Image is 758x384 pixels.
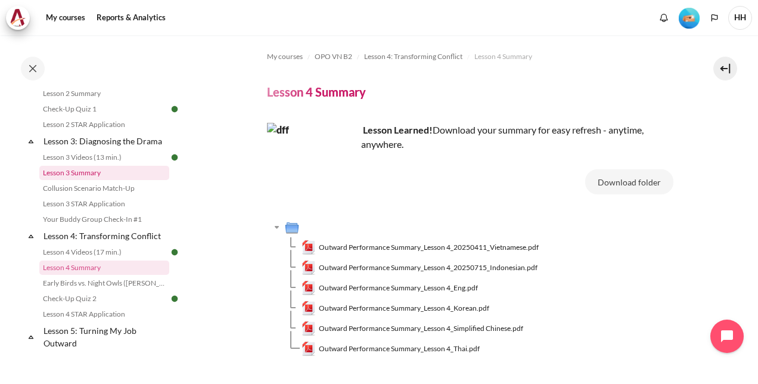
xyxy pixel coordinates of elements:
[474,51,532,62] span: Lesson 4 Summary
[267,123,673,151] p: Download your summary for easy refresh - anytime, anywhere.
[302,301,316,315] img: Outward Performance Summary_Lesson 4_Korean.pdf
[728,6,752,30] a: User menu
[39,166,169,180] a: Lesson 3 Summary
[267,123,356,212] img: dff
[39,197,169,211] a: Lesson 3 STAR Application
[267,49,303,64] a: My courses
[319,303,489,314] span: Outward Performance Summary_Lesson 4_Korean.pdf
[39,86,169,101] a: Lesson 2 Summary
[39,150,169,165] a: Lesson 3 Videos (13 min.)
[42,133,169,149] a: Lesson 3: Diagnosing the Drama
[302,261,538,275] a: Outward Performance Summary_Lesson 4_20250715_Indonesian.pdfOutward Performance Summary_Lesson 4_...
[315,51,352,62] span: OPO VN B2
[39,117,169,132] a: Lesson 2 STAR Application
[315,49,352,64] a: OPO VN B2
[319,283,478,293] span: Outward Performance Summary_Lesson 4_Eng.pdf
[319,343,480,354] span: Outward Performance Summary_Lesson 4_Thai.pdf
[39,102,169,116] a: Check-Up Quiz 1
[655,9,673,27] div: Show notification window with no new notifications
[267,84,366,100] h4: Lesson 4 Summary
[302,240,316,255] img: Outward Performance Summary_Lesson 4_20250411_Vietnamese.pdf
[302,321,524,336] a: Outward Performance Summary_Lesson 4_Simplified Chinese.pdfOutward Performance Summary_Lesson 4_S...
[169,152,180,163] img: Done
[728,6,752,30] span: HH
[42,6,89,30] a: My courses
[42,228,169,244] a: Lesson 4: Transforming Conflict
[679,7,700,29] div: Level #2
[39,245,169,259] a: Lesson 4 Videos (17 min.)
[364,49,462,64] a: Lesson 4: Transforming Conflict
[10,9,26,27] img: Architeck
[39,307,169,321] a: Lesson 4 STAR Application
[706,9,723,27] button: Languages
[302,342,316,356] img: Outward Performance Summary_Lesson 4_Thai.pdf
[39,276,169,290] a: Early Birds vs. Night Owls ([PERSON_NAME]'s Story)
[319,262,538,273] span: Outward Performance Summary_Lesson 4_20250715_Indonesian.pdf
[25,135,37,147] span: Collapse
[302,301,490,315] a: Outward Performance Summary_Lesson 4_Korean.pdfOutward Performance Summary_Lesson 4_Korean.pdf
[302,321,316,336] img: Outward Performance Summary_Lesson 4_Simplified Chinese.pdf
[169,104,180,114] img: Done
[674,7,704,29] a: Level #2
[302,281,479,295] a: Outward Performance Summary_Lesson 4_Eng.pdfOutward Performance Summary_Lesson 4_Eng.pdf
[679,8,700,29] img: Level #2
[169,247,180,258] img: Done
[39,292,169,306] a: Check-Up Quiz 2
[363,124,433,135] strong: Lesson Learned!
[364,51,462,62] span: Lesson 4: Transforming Conflict
[267,51,303,62] span: My courses
[474,49,532,64] a: Lesson 4 Summary
[319,242,539,253] span: Outward Performance Summary_Lesson 4_20250411_Vietnamese.pdf
[169,293,180,304] img: Done
[302,240,539,255] a: Outward Performance Summary_Lesson 4_20250411_Vietnamese.pdfOutward Performance Summary_Lesson 4_...
[319,323,523,334] span: Outward Performance Summary_Lesson 4_Simplified Chinese.pdf
[585,169,673,194] button: Download folder
[302,342,480,356] a: Outward Performance Summary_Lesson 4_Thai.pdfOutward Performance Summary_Lesson 4_Thai.pdf
[39,212,169,227] a: Your Buddy Group Check-In #1
[302,281,316,295] img: Outward Performance Summary_Lesson 4_Eng.pdf
[42,323,169,351] a: Lesson 5: Turning My Job Outward
[39,261,169,275] a: Lesson 4 Summary
[92,6,170,30] a: Reports & Analytics
[6,6,36,30] a: Architeck Architeck
[25,230,37,242] span: Collapse
[25,331,37,343] span: Collapse
[302,261,316,275] img: Outward Performance Summary_Lesson 4_20250715_Indonesian.pdf
[267,47,673,66] nav: Navigation bar
[39,181,169,196] a: Collusion Scenario Match-Up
